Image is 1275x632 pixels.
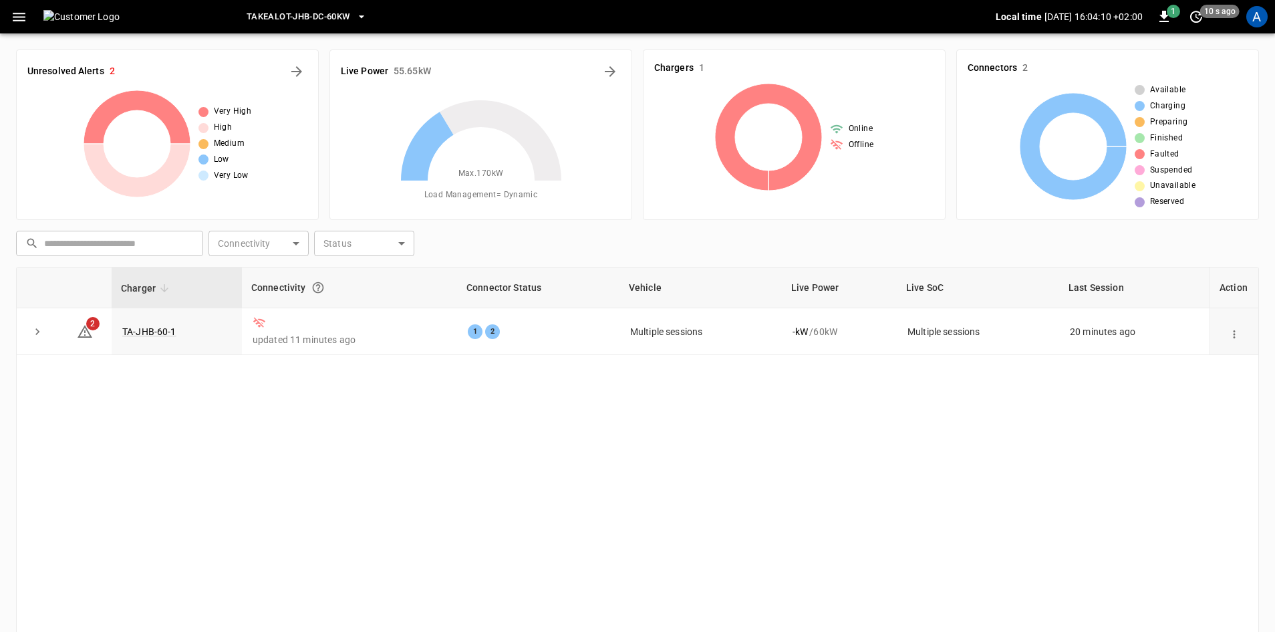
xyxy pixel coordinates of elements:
th: Action [1210,268,1258,308]
button: Energy Overview [599,61,621,82]
div: 2 [485,324,500,339]
h6: 2 [1022,61,1028,76]
span: Unavailable [1150,179,1195,193]
th: Live Power [782,268,897,308]
span: Charging [1150,100,1185,113]
button: set refresh interval [1185,6,1207,27]
button: TAKEALOT-JHB-DC-60kW [241,4,372,30]
h6: 1 [699,61,704,76]
p: updated 11 minutes ago [253,333,446,346]
p: - kW [793,325,808,338]
div: 1 [468,324,482,339]
p: Local time [996,10,1042,23]
img: Customer Logo [43,10,164,23]
span: Online [849,122,873,136]
h6: Unresolved Alerts [27,64,104,79]
th: Last Session [1059,268,1210,308]
button: All Alerts [286,61,307,82]
td: Multiple sessions [897,308,1059,355]
p: [DATE] 16:04:10 +02:00 [1044,10,1143,23]
div: / 60 kW [793,325,886,338]
span: High [214,121,233,134]
span: Very High [214,105,252,118]
th: Connector Status [457,268,619,308]
td: 20 minutes ago [1059,308,1210,355]
span: Very Low [214,169,249,183]
span: Finished [1150,132,1183,145]
th: Live SoC [897,268,1059,308]
h6: Live Power [341,64,388,79]
span: Available [1150,84,1186,97]
h6: 2 [110,64,115,79]
span: Preparing [1150,116,1188,129]
h6: Connectors [968,61,1017,76]
span: 1 [1167,5,1180,18]
button: Connection between the charger and our software. [306,276,330,300]
span: Load Management = Dynamic [424,189,538,202]
h6: 55.65 kW [394,64,431,79]
span: Suspended [1150,164,1193,177]
span: 10 s ago [1200,5,1240,18]
th: Vehicle [619,268,782,308]
button: expand row [27,322,47,342]
span: Reserved [1150,195,1184,209]
h6: Chargers [654,61,694,76]
div: Connectivity [251,276,448,300]
span: Charger [121,280,173,296]
a: TA-JHB-60-1 [122,326,176,337]
span: 2 [86,317,100,330]
span: Medium [214,137,245,150]
span: Low [214,153,229,167]
td: Multiple sessions [619,308,782,355]
span: Faulted [1150,148,1179,161]
span: Max. 170 kW [458,167,504,181]
span: TAKEALOT-JHB-DC-60kW [247,9,349,25]
span: Offline [849,138,874,152]
a: 2 [77,325,93,336]
div: profile-icon [1246,6,1268,27]
div: action cell options [1225,325,1244,338]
